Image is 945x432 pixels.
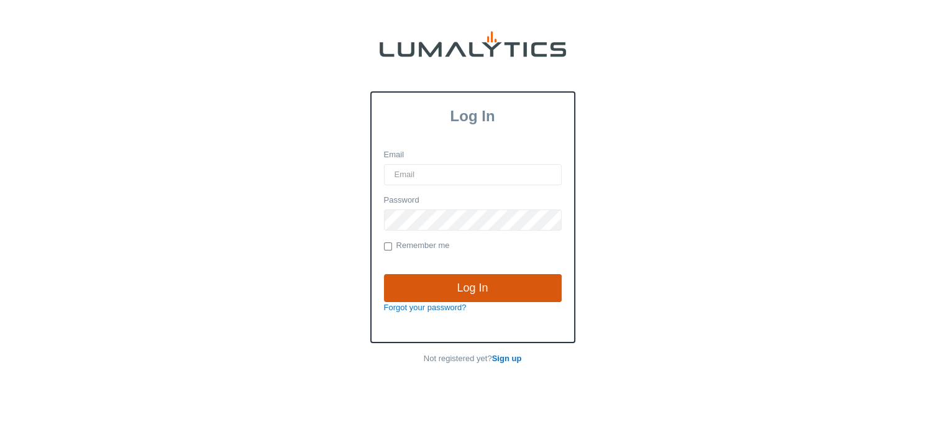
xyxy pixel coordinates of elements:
a: Forgot your password? [384,303,467,312]
input: Log In [384,274,562,303]
label: Remember me [384,240,450,252]
a: Sign up [492,354,522,363]
label: Password [384,195,419,206]
input: Remember me [384,242,392,250]
label: Email [384,149,404,161]
h3: Log In [372,108,574,125]
p: Not registered yet? [370,353,575,365]
img: lumalytics-black-e9b537c871f77d9ce8d3a6940f85695cd68c596e3f819dc492052d1098752254.png [380,31,566,57]
input: Email [384,164,562,185]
